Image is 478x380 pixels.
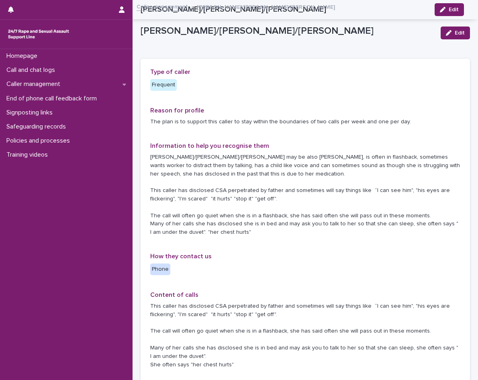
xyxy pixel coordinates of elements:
[3,151,54,159] p: Training videos
[3,66,61,74] p: Call and chat logs
[150,302,460,369] p: This caller has disclosed CSA perpetrated by father and sometimes will say things like “I can see...
[150,107,204,114] span: Reason for profile
[3,80,67,88] p: Caller management
[3,123,72,131] p: Safeguarding records
[3,95,103,102] p: End of phone call feedback form
[150,253,212,259] span: How they contact us
[137,2,188,11] a: Caller management
[150,143,269,149] span: Information to help you recognise them
[6,26,71,42] img: rhQMoQhaT3yELyF149Cw
[150,69,190,75] span: Type of caller
[455,30,465,36] span: Edit
[141,25,434,37] p: [PERSON_NAME]/[PERSON_NAME]/[PERSON_NAME]
[150,153,460,237] p: [PERSON_NAME]/[PERSON_NAME]/[PERSON_NAME] may be also [PERSON_NAME], is often in flashback, somet...
[150,264,170,275] div: Phone
[3,137,76,145] p: Policies and processes
[3,52,44,60] p: Homepage
[441,27,470,39] button: Edit
[197,2,335,11] p: [PERSON_NAME]/[PERSON_NAME]/[PERSON_NAME]
[150,292,198,298] span: Content of calls
[150,79,177,91] div: Frequent
[3,109,59,116] p: Signposting links
[150,118,460,126] p: The plan is to support this caller to stay within the boundaries of two calls per week and one pe...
